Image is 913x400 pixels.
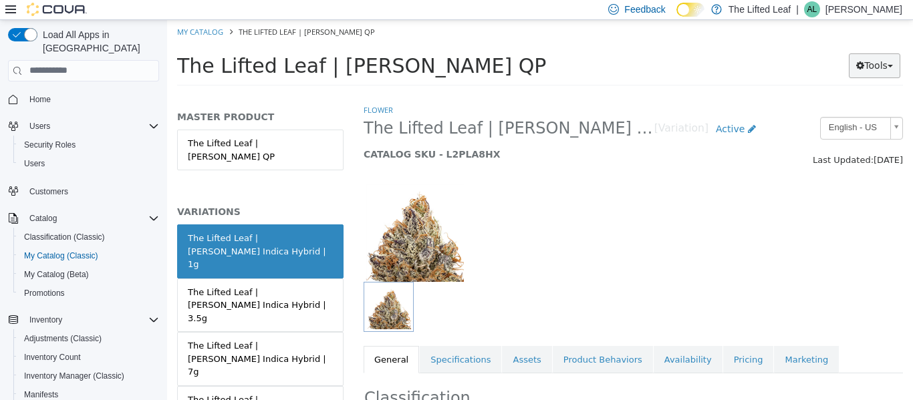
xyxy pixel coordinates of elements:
a: Product Behaviors [386,326,486,354]
button: Inventory [24,312,68,328]
button: Adjustments (Classic) [13,329,164,348]
span: The Lifted Leaf | [PERSON_NAME] QP [72,7,208,17]
span: Security Roles [24,140,76,150]
a: Classification (Classic) [19,229,110,245]
button: Users [24,118,55,134]
span: Home [29,94,51,105]
button: Security Roles [13,136,164,154]
span: My Catalog (Beta) [24,269,89,280]
span: Inventory [29,315,62,325]
a: My Catalog (Classic) [19,248,104,264]
span: Manifests [24,389,58,400]
button: Home [3,89,164,109]
span: Users [19,156,159,172]
span: Users [29,121,50,132]
button: Catalog [3,209,164,228]
a: General [197,326,252,354]
button: Inventory Manager (Classic) [13,367,164,385]
span: Inventory Count [19,349,159,365]
span: Customers [29,186,68,197]
span: Last Updated: [646,135,706,145]
span: Classification (Classic) [24,232,105,242]
h2: Classification [197,368,735,389]
span: Classification (Classic) [19,229,159,245]
span: Users [24,158,45,169]
span: Inventory Manager (Classic) [24,371,124,381]
p: | [796,1,799,17]
small: [Variation] [487,104,541,114]
a: Customers [24,184,74,200]
a: Marketing [607,326,672,354]
span: Users [24,118,159,134]
span: Feedback [624,3,665,16]
span: AL [807,1,817,17]
h5: MASTER PRODUCT [10,91,176,103]
span: Home [24,91,159,108]
a: Adjustments (Classic) [19,331,107,347]
span: Security Roles [19,137,159,153]
button: Inventory [3,311,164,329]
span: My Catalog (Beta) [19,266,159,282]
span: The Lifted Leaf | [PERSON_NAME] QP [10,34,379,57]
button: Users [3,117,164,136]
span: The Lifted Leaf | [PERSON_NAME] Indica Hybrid | 1g [197,98,487,119]
button: Promotions [13,284,164,303]
a: Promotions [19,285,70,301]
h5: CATALOG SKU - L2PLA8HX [197,128,596,140]
button: Inventory Count [13,348,164,367]
span: Load All Apps in [GEOGRAPHIC_DATA] [37,28,159,55]
a: English - US [653,97,736,120]
span: Adjustments (Classic) [24,333,102,344]
a: Flower [197,85,226,95]
span: My Catalog (Classic) [19,248,159,264]
span: Inventory [24,312,159,328]
span: Promotions [19,285,159,301]
button: Tools [682,33,733,58]
a: Specifications [253,326,334,354]
a: Inventory Count [19,349,86,365]
p: The Lifted Leaf [729,1,791,17]
button: My Catalog (Beta) [13,265,164,284]
button: Catalog [24,210,62,226]
span: Inventory Manager (Classic) [19,368,159,384]
a: Pricing [556,326,607,354]
input: Dark Mode [676,3,704,17]
a: Security Roles [19,137,81,153]
button: Customers [3,181,164,200]
span: Catalog [29,213,57,224]
span: Adjustments (Classic) [19,331,159,347]
span: Catalog [24,210,159,226]
div: The Lifted Leaf | [PERSON_NAME] Indica Hybrid | 1g [21,212,166,251]
div: The Lifted Leaf | [PERSON_NAME] Indica Hybrid | 7g [21,319,166,359]
a: My Catalog (Beta) [19,266,94,282]
a: The Lifted Leaf | [PERSON_NAME] QP [10,110,176,150]
div: Anna Lutz [804,1,820,17]
button: My Catalog (Classic) [13,246,164,265]
a: My Catalog [10,7,56,17]
a: Availability [487,326,555,354]
span: Active [549,104,577,114]
div: The Lifted Leaf | [PERSON_NAME] Indica Hybrid | 3.5g [21,266,166,305]
h5: VARIATIONS [10,186,176,198]
a: Home [24,91,56,108]
a: Assets [335,326,384,354]
span: Promotions [24,288,65,298]
p: [PERSON_NAME] [825,1,902,17]
span: English - US [654,97,718,118]
span: My Catalog (Classic) [24,250,98,261]
img: Cova [27,3,87,16]
span: Customers [24,182,159,199]
button: Classification (Classic) [13,228,164,246]
img: 150 [197,162,297,262]
span: Inventory Count [24,352,81,363]
a: Inventory Manager (Classic) [19,368,130,384]
a: Users [19,156,50,172]
span: [DATE] [706,135,736,145]
button: Users [13,154,164,173]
